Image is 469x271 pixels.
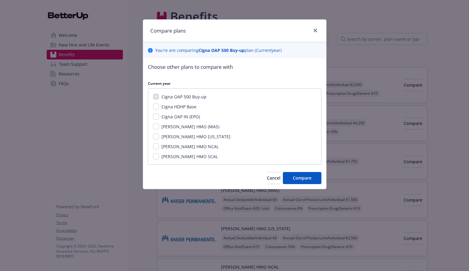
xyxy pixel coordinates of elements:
p: You ' re are comparing plan ( Current year) [155,47,282,53]
span: Cigna HDHP Base [161,104,196,110]
span: [PERSON_NAME] HMO [US_STATE] [161,134,230,139]
span: Compare [293,175,311,181]
p: Current year [148,81,321,86]
a: close [312,27,319,34]
span: Cigna OAP 500 Buy-up [161,94,207,100]
span: Cancel [267,175,280,181]
button: Compare [283,172,321,184]
b: Cigna OAP 500 Buy-up [199,47,245,53]
button: Cancel [267,172,280,184]
h1: Compare plans [150,27,186,35]
span: Cigna OAP IN (EPO) [161,114,200,120]
span: [PERSON_NAME] HMO SCAL [161,154,218,159]
p: Choose other plans to compare with [148,63,321,71]
span: [PERSON_NAME] HMO NCAL [161,144,219,149]
span: [PERSON_NAME] HMO (MAS) [161,124,219,129]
